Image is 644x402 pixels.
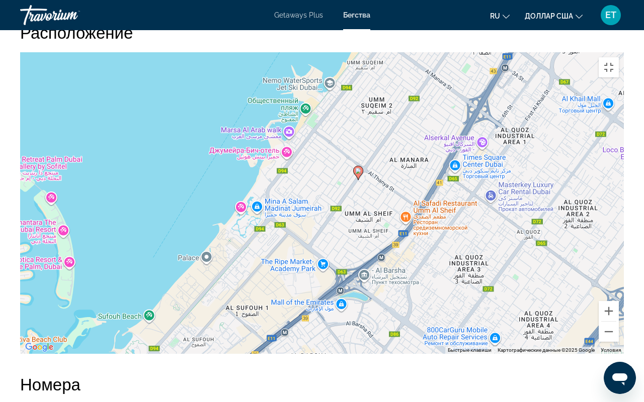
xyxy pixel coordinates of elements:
button: Быстрые клавиши [448,347,492,354]
iframe: Кнопка запуска окна обмена сообщениями [604,362,636,394]
button: Включить полноэкранный режим [599,57,619,77]
font: доллар США [525,12,573,20]
a: Открыть эту область в Google Картах (в новом окне) [23,341,56,354]
button: Меню пользователя [598,5,624,26]
a: Условия (ссылка откроется в новой вкладке) [601,347,621,353]
button: Уменьшить [599,322,619,342]
button: Увеличить [599,301,619,321]
button: Изменить валюту [525,9,583,23]
font: ru [490,12,500,20]
a: Бегства [343,11,370,19]
a: Травориум [20,2,121,28]
span: Картографические данные ©2025 Google [498,347,595,353]
h2: Номера [20,374,624,394]
h2: Расположение [20,22,624,42]
a: Getaways Plus [274,11,323,19]
button: Изменить язык [490,9,510,23]
font: ET [605,10,616,20]
img: Google [23,341,56,354]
